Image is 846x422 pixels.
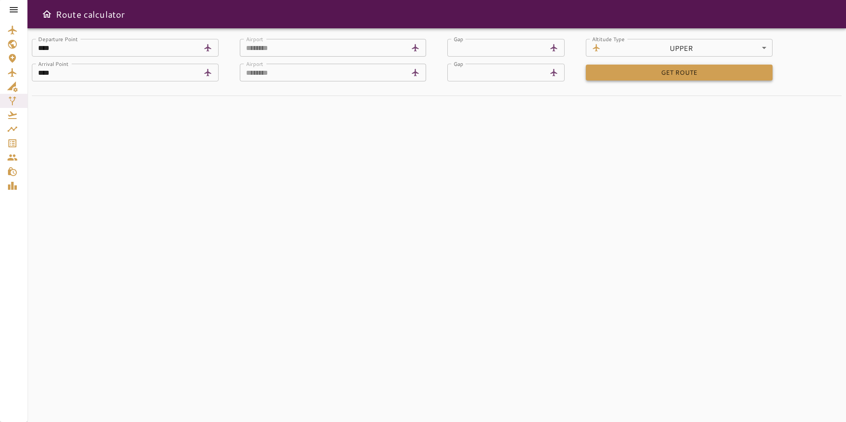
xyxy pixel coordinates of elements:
[454,35,463,42] label: Gap
[38,5,56,23] button: Open drawer
[246,60,263,67] label: Airport
[454,60,463,67] label: Gap
[246,35,263,42] label: Airport
[604,39,773,57] div: UPPER
[586,65,773,81] button: GET ROUTE
[592,35,625,42] label: Altitude Type
[38,60,68,67] label: Arrival Point
[56,7,125,21] h6: Route calculator
[38,35,77,42] label: Departure Point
